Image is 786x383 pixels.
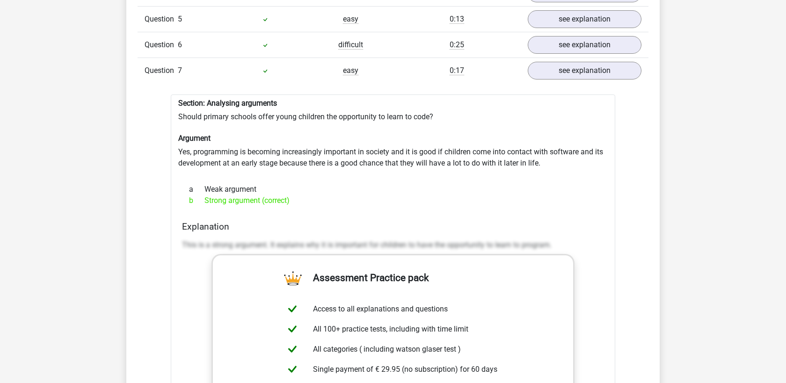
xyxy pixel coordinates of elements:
[145,39,178,51] span: Question
[528,36,641,54] a: see explanation
[528,62,641,79] a: see explanation
[182,239,604,251] p: This is a strong argument. It explains why it is important for children to have the opportunity t...
[178,40,182,49] span: 6
[178,66,182,75] span: 7
[178,99,608,108] h6: Section: Analysing arguments
[528,10,641,28] a: see explanation
[450,14,464,24] span: 0:13
[145,14,178,25] span: Question
[343,14,358,24] span: easy
[178,14,182,23] span: 5
[450,66,464,75] span: 0:17
[145,65,178,76] span: Question
[182,195,604,206] div: Strong argument (correct)
[189,184,204,195] span: a
[182,221,604,232] h4: Explanation
[338,40,363,50] span: difficult
[189,195,204,206] span: b
[182,184,604,195] div: Weak argument
[343,66,358,75] span: easy
[178,134,608,143] h6: Argument
[450,40,464,50] span: 0:25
